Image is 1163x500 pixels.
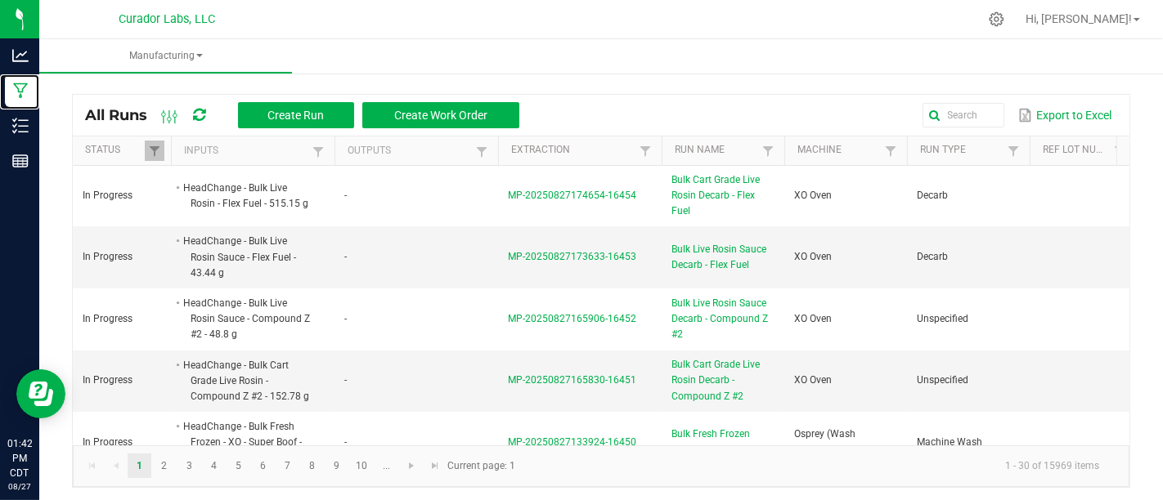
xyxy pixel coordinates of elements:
li: HeadChange - Bulk Live Rosin Sauce - Compound Z #2 - 48.8 g [181,295,310,343]
p: 01:42 PM CDT [7,436,32,480]
a: Page 3 [177,453,201,478]
li: HeadChange - Bulk Live Rosin - Flex Fuel - 515.15 g [181,180,310,212]
a: Go to the last page [424,453,447,478]
span: In Progress [83,436,132,448]
span: Hi, [PERSON_NAME]! [1026,12,1132,25]
li: HeadChange - Bulk Live Rosin Sauce - Flex Fuel - 43.44 g [181,233,310,281]
a: Page 1 [128,453,151,478]
td: - [335,288,498,350]
span: XO Oven [794,374,832,386]
span: Curador Labs, LLC [119,12,215,26]
span: XO Oven [794,190,832,201]
button: Create Run [238,102,354,128]
a: Page 6 [251,453,275,478]
inline-svg: Inventory [12,118,29,134]
a: Page 8 [300,453,324,478]
a: Filter [1004,141,1023,161]
a: Page 4 [202,453,226,478]
span: Create Run [267,109,324,122]
span: MP-20250827173633-16453 [508,251,636,262]
th: Inputs [171,136,335,166]
a: Run TypeSortable [920,144,1003,157]
span: Bulk Cart Grade Live Rosin Decarb - Compound Z #2 [671,357,775,404]
span: Decarb [917,251,948,262]
a: Page 5 [227,453,250,478]
td: - [335,412,498,474]
td: - [335,166,498,227]
span: Osprey (Wash Machine) [794,428,855,455]
inline-svg: Reports [12,153,29,169]
span: MP-20250827165906-16452 [508,313,636,324]
iframe: Resource center [16,369,65,418]
span: Create Work Order [394,109,487,122]
a: Page 11 [375,453,398,478]
span: In Progress [83,251,132,262]
div: All Runs [85,101,532,129]
span: Unspecified [917,374,968,386]
span: Bulk Live Rosin Sauce Decarb - Compound Z #2 [671,296,775,343]
button: Create Work Order [362,102,519,128]
a: ExtractionSortable [511,144,635,157]
a: Filter [145,141,164,161]
a: Filter [472,141,492,162]
span: Bulk Cart Grade Live Rosin Decarb - Flex Fuel [671,172,775,220]
span: In Progress [83,374,132,386]
span: Decarb [917,190,948,201]
span: XO Oven [794,251,832,262]
span: Bulk Fresh Frozen Washing - Super Boof [671,426,775,458]
a: Filter [758,141,778,161]
span: In Progress [83,190,132,201]
a: MachineSortable [797,144,880,157]
a: Ref Lot NumberSortable [1043,144,1109,157]
li: HeadChange - Bulk Cart Grade Live Rosin - Compound Z #2 - 152.78 g [181,357,310,405]
kendo-pager: Current page: 1 [73,445,1129,487]
a: StatusSortable [85,144,144,157]
span: XO Oven [794,313,832,324]
a: Page 2 [152,453,176,478]
input: Search [923,103,1004,127]
p: 08/27 [7,480,32,493]
inline-svg: Analytics [12,47,29,64]
a: Filter [635,141,655,161]
td: - [335,226,498,288]
span: Machine Wash [917,436,982,448]
span: MP-20250827165830-16451 [508,374,636,386]
span: Go to the last page [429,459,442,472]
a: Manufacturing [39,39,292,74]
a: Page 10 [350,453,374,478]
a: Filter [308,141,328,162]
span: Bulk Live Rosin Sauce Decarb - Flex Fuel [671,242,775,273]
span: In Progress [83,313,132,324]
a: Page 7 [276,453,299,478]
a: Go to the next page [400,453,424,478]
td: - [335,350,498,413]
a: Filter [881,141,900,161]
a: Run NameSortable [675,144,757,157]
span: Manufacturing [39,49,292,63]
span: MP-20250827133924-16450 [508,436,636,448]
inline-svg: Manufacturing [12,83,29,99]
span: Unspecified [917,313,968,324]
span: MP-20250827174654-16454 [508,190,636,201]
a: Page 9 [325,453,348,478]
a: Filter [1110,141,1129,161]
div: Manage settings [986,11,1007,27]
span: Go to the next page [405,459,418,472]
th: Outputs [335,136,498,166]
li: HeadChange - Bulk Fresh Frozen - XO - Super Boof - 45068.95 g [181,418,310,467]
button: Export to Excel [1014,101,1116,129]
kendo-pager-info: 1 - 30 of 15969 items [525,453,1112,480]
